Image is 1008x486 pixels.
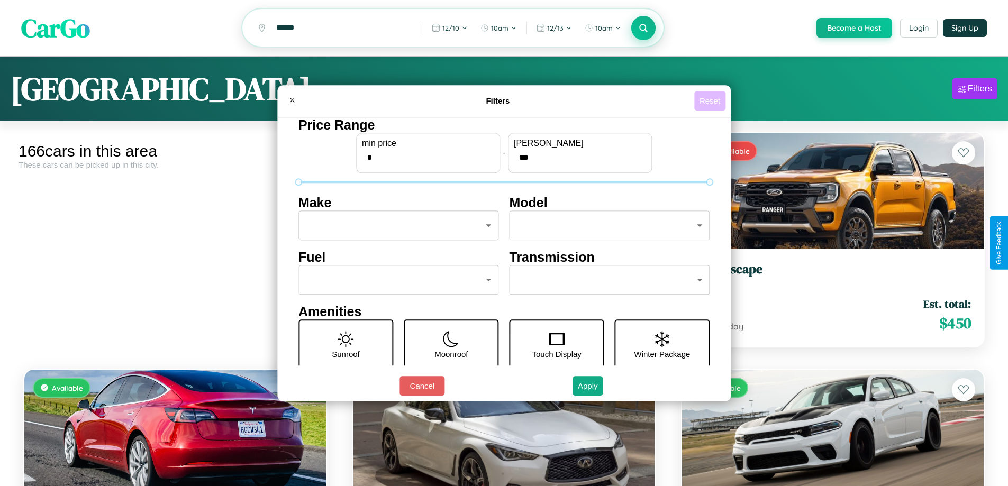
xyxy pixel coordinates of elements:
p: Moonroof [434,347,468,361]
button: 10am [475,20,522,36]
span: Est. total: [923,296,971,311]
button: Sign Up [943,19,987,37]
span: CarGo [21,11,90,45]
label: [PERSON_NAME] [514,139,646,148]
span: $ 450 [939,313,971,334]
h1: [GEOGRAPHIC_DATA] [11,67,311,111]
div: These cars can be picked up in this city. [19,160,332,169]
p: Touch Display [532,347,581,361]
div: 166 cars in this area [19,142,332,160]
div: Give Feedback [995,222,1003,264]
h4: Make [298,195,499,210]
p: Winter Package [634,347,691,361]
button: Login [900,19,938,38]
span: Available [52,383,83,392]
label: min price [362,139,494,148]
button: 10am [579,20,626,36]
button: Become a Host [816,18,892,38]
span: 10am [491,24,508,32]
span: 10am [595,24,613,32]
h4: Filters [302,96,694,105]
h3: Ford Escape [695,262,971,277]
h4: Amenities [298,304,710,319]
div: Filters [968,84,992,94]
h4: Price Range [298,117,710,133]
p: - [503,145,505,160]
button: Reset [694,91,725,111]
span: 12 / 10 [442,24,459,32]
span: / day [721,321,743,332]
span: 12 / 13 [547,24,564,32]
button: Filters [952,78,997,99]
a: Ford Escape2023 [695,262,971,288]
h4: Fuel [298,250,499,265]
h4: Transmission [510,250,710,265]
button: Apply [573,376,603,396]
button: 12/13 [531,20,577,36]
h4: Model [510,195,710,210]
button: 12/10 [426,20,473,36]
p: Sunroof [332,347,360,361]
button: Cancel [399,376,444,396]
